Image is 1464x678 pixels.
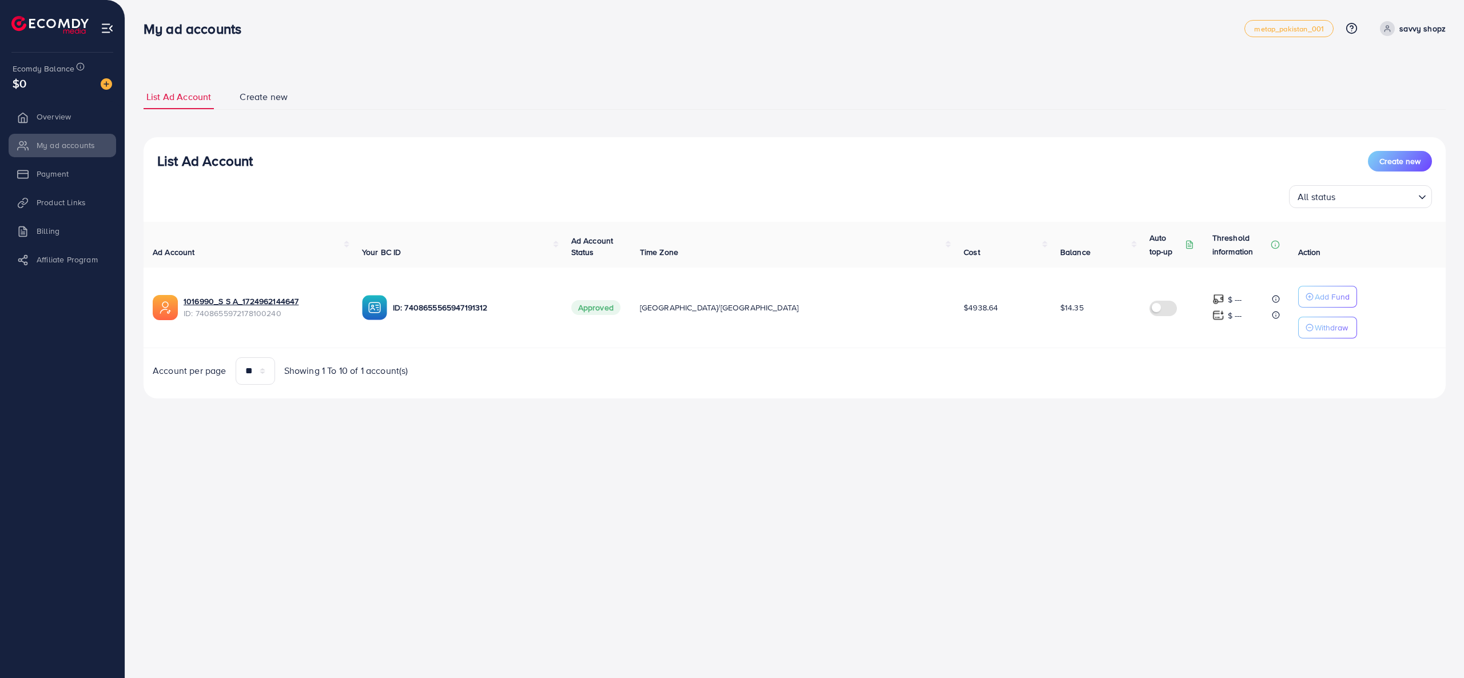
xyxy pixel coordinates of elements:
span: Time Zone [640,246,678,258]
img: menu [101,22,114,35]
span: metap_pakistan_001 [1254,25,1324,33]
span: Ad Account Status [571,235,614,258]
span: Approved [571,300,620,315]
img: top-up amount [1212,309,1224,321]
span: Ecomdy Balance [13,63,74,74]
span: Create new [240,90,288,103]
h3: My ad accounts [144,21,250,37]
span: Balance [1060,246,1091,258]
input: Search for option [1339,186,1414,205]
p: $ --- [1228,309,1242,322]
img: logo [11,16,89,34]
p: $ --- [1228,293,1242,306]
span: ID: 7408655972178100240 [184,308,344,319]
span: Cost [964,246,980,258]
button: Withdraw [1298,317,1357,338]
span: Your BC ID [362,246,401,258]
button: Create new [1368,151,1432,172]
a: savvy shopz [1375,21,1446,36]
img: ic-ba-acc.ded83a64.svg [362,295,387,320]
span: Create new [1379,155,1421,167]
p: Auto top-up [1149,231,1183,258]
a: 1016990_S S A_1724962144647 [184,296,344,307]
img: top-up amount [1212,293,1224,305]
p: Add Fund [1315,290,1350,304]
span: Ad Account [153,246,195,258]
span: $0 [13,75,26,91]
span: Action [1298,246,1321,258]
div: Search for option [1289,185,1432,208]
span: $4938.64 [964,302,998,313]
h3: List Ad Account [157,153,253,169]
span: Showing 1 To 10 of 1 account(s) [284,364,408,377]
span: [GEOGRAPHIC_DATA]/[GEOGRAPHIC_DATA] [640,302,799,313]
a: metap_pakistan_001 [1244,20,1334,37]
span: Account per page [153,364,226,377]
p: savvy shopz [1399,22,1446,35]
button: Add Fund [1298,286,1357,308]
span: List Ad Account [146,90,211,103]
img: ic-ads-acc.e4c84228.svg [153,295,178,320]
p: ID: 7408655565947191312 [393,301,553,314]
img: image [101,78,112,90]
p: Threshold information [1212,231,1268,258]
span: All status [1295,189,1338,205]
span: $14.35 [1060,302,1084,313]
p: Withdraw [1315,321,1348,334]
div: <span class='underline'>1016990_S S A_1724962144647</span></br>7408655972178100240 [184,296,344,319]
